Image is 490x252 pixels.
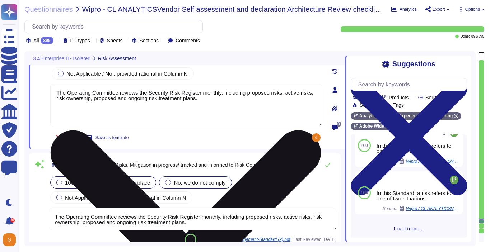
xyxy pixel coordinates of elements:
span: Risk Assessment [98,56,136,61]
span: 3.4.Enterprise IT- Isolated [33,56,90,61]
span: 92 [189,237,193,241]
button: user [1,232,21,248]
button: Analytics [391,6,417,12]
span: Analytics [400,7,417,11]
span: Done: [460,35,470,38]
span: Fill types [70,38,90,43]
span: Export [433,7,445,11]
span: Options [465,7,480,11]
input: Search by keywords [28,20,202,33]
span: Questionnaires [24,6,73,13]
span: 100 [361,191,368,195]
span: Comments [176,38,200,43]
span: 100 [361,143,368,148]
span: All [33,38,39,43]
span: Wipro - CL ANALYTICSVendor Self assessment and declaration Architecture Review checklist ver 1.7.... [82,6,385,13]
span: 822 [49,162,60,167]
img: user [312,133,321,142]
div: 9+ [10,218,15,223]
span: Not Applicable / No , provided rational in Column N [66,71,188,77]
textarea: The Operating Committee reviews the Security Risk Register monthly, including proposed risks, act... [50,84,322,127]
input: Search by keywords [355,78,467,91]
span: 893 / 895 [471,35,484,38]
span: Sheets [107,38,123,43]
span: 0 [337,122,341,127]
textarea: The Operating Committee reviews the Security Risk Register monthly, including proposed risks, act... [49,208,336,230]
span: Load more... [351,226,467,231]
div: 895 [41,37,53,44]
span: Sections [139,38,159,43]
img: user [3,233,16,246]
